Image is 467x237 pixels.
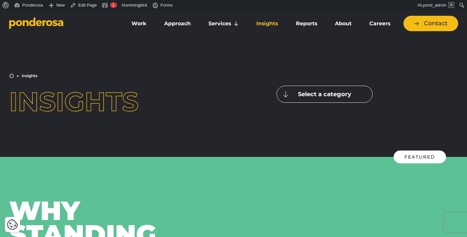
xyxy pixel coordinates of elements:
a: Contact [403,16,458,31]
a: Services [201,17,246,31]
a: Home [9,73,14,78]
a: About [327,17,359,31]
span: 1 [112,3,114,8]
a: Approach [157,17,198,31]
span: Insights [9,86,139,118]
a: Work [124,17,154,31]
li: Insights [22,74,37,78]
span: pond_admin [423,3,446,8]
a: Insights [249,17,285,31]
button: Select a category [277,86,373,103]
a: Go to homepage [9,17,114,30]
button: Cookie Settings [7,219,18,230]
a: Careers [362,17,398,31]
img: Revisit consent button [7,219,18,230]
a: Reports [288,17,325,31]
div: Featured [394,151,446,163]
li: ▶︎ [17,74,19,78]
